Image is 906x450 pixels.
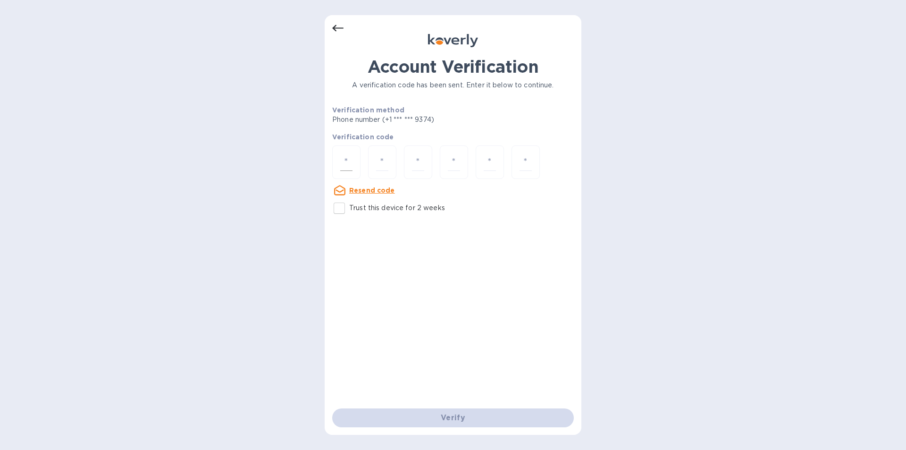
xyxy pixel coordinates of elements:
p: Phone number (+1 *** *** 9374) [332,115,506,125]
u: Resend code [349,187,395,194]
p: A verification code has been sent. Enter it below to continue. [332,80,574,90]
p: Trust this device for 2 weeks [349,203,445,213]
p: Verification code [332,132,574,142]
h1: Account Verification [332,57,574,76]
b: Verification method [332,106,404,114]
